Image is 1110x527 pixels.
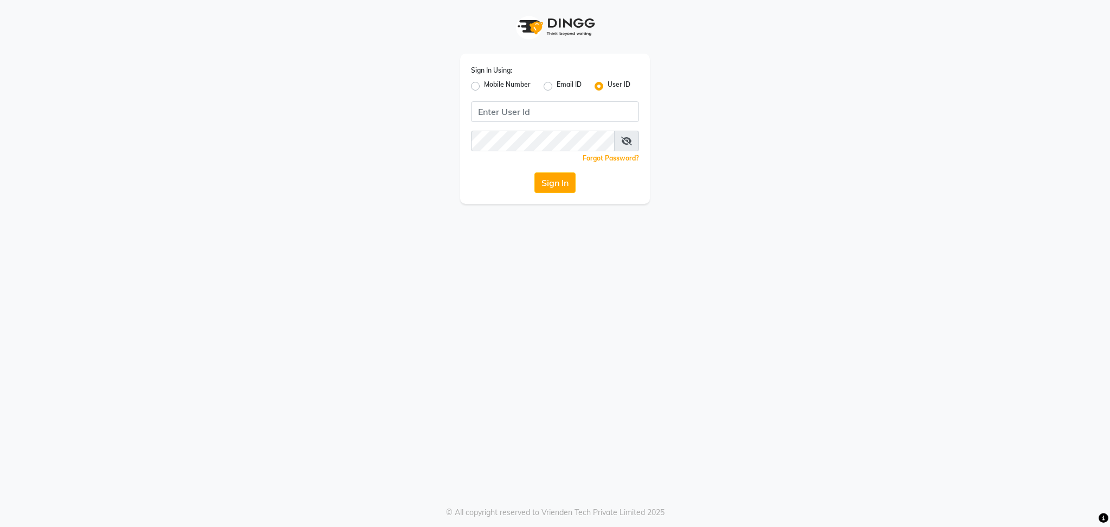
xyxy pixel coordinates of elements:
[471,101,639,122] input: Username
[512,11,598,43] img: logo1.svg
[583,154,639,162] a: Forgot Password?
[484,80,531,93] label: Mobile Number
[608,80,630,93] label: User ID
[471,66,512,75] label: Sign In Using:
[534,172,576,193] button: Sign In
[471,131,615,151] input: Username
[557,80,582,93] label: Email ID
